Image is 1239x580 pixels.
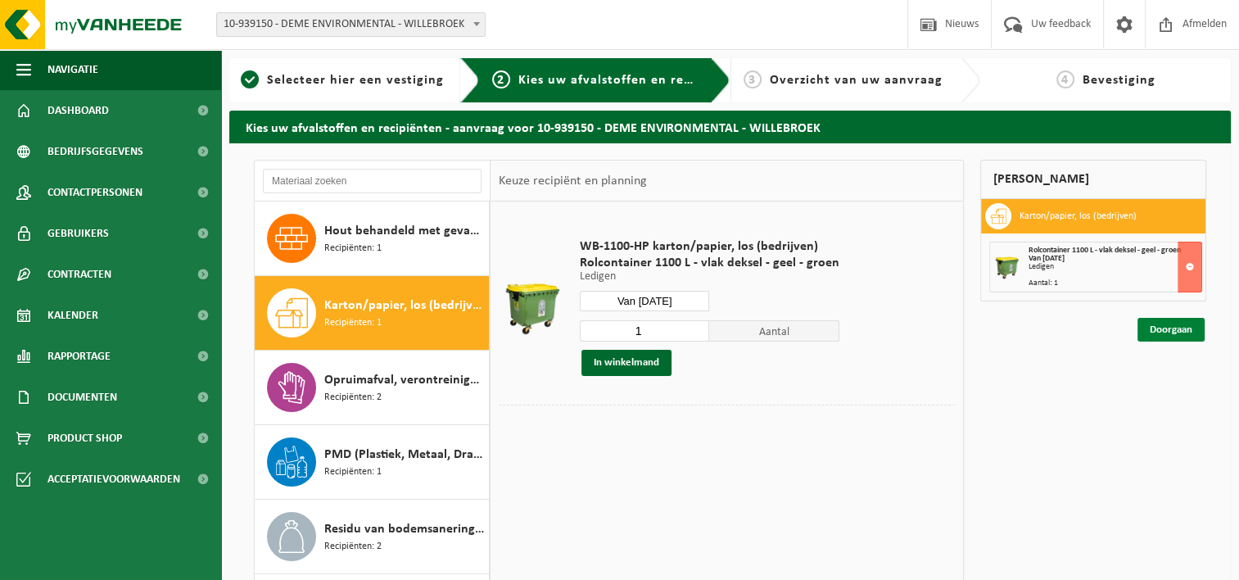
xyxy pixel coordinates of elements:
button: Karton/papier, los (bedrijven) Recipiënten: 1 [255,276,490,351]
span: Recipiënten: 1 [324,464,382,480]
span: Kies uw afvalstoffen en recipiënten [518,74,744,87]
span: Hout behandeld met gevaarlijke producten (C), treinbilzen [324,221,485,241]
span: Recipiënten: 1 [324,315,382,331]
span: 3 [744,70,762,88]
span: 10-939150 - DEME ENVIRONMENTAL - WILLEBROEK [217,13,485,36]
button: Opruimafval, verontreinigd met olie Recipiënten: 2 [255,351,490,425]
span: Contactpersonen [47,172,142,213]
button: In winkelmand [581,350,672,376]
span: Karton/papier, los (bedrijven) [324,296,485,315]
span: Bedrijfsgegevens [47,131,143,172]
span: Contracten [47,254,111,295]
span: 1 [241,70,259,88]
span: Product Shop [47,418,122,459]
span: 4 [1056,70,1074,88]
span: Residu van bodemsanering (verlaagde heffing) [324,519,485,539]
div: Aantal: 1 [1029,279,1201,288]
button: Residu van bodemsanering (verlaagde heffing) Recipiënten: 2 [255,500,490,574]
button: PMD (Plastiek, Metaal, Drankkartons) (bedrijven) Recipiënten: 1 [255,425,490,500]
button: Hout behandeld met gevaarlijke producten (C), treinbilzen Recipiënten: 1 [255,202,490,276]
span: 2 [492,70,510,88]
span: Rapportage [47,336,111,377]
div: Keuze recipiënt en planning [491,161,654,202]
span: Recipiënten: 2 [324,539,382,555]
p: Ledigen [580,271,839,283]
span: WB-1100-HP karton/papier, los (bedrijven) [580,238,839,255]
span: Overzicht van uw aanvraag [770,74,943,87]
span: PMD (Plastiek, Metaal, Drankkartons) (bedrijven) [324,445,485,464]
span: Aantal [709,320,839,342]
span: Recipiënten: 2 [324,390,382,406]
span: Navigatie [47,49,98,90]
div: Ledigen [1029,263,1201,271]
h2: Kies uw afvalstoffen en recipiënten - aanvraag voor 10-939150 - DEME ENVIRONMENTAL - WILLEBROEK [229,111,1231,143]
span: Selecteer hier een vestiging [267,74,444,87]
span: Opruimafval, verontreinigd met olie [324,370,485,390]
span: Bevestiging [1083,74,1155,87]
span: Rolcontainer 1100 L - vlak deksel - geel - groen [1029,246,1181,255]
a: Doorgaan [1137,318,1205,342]
span: Rolcontainer 1100 L - vlak deksel - geel - groen [580,255,839,271]
span: Kalender [47,295,98,336]
span: Documenten [47,377,117,418]
div: [PERSON_NAME] [980,160,1206,199]
span: 10-939150 - DEME ENVIRONMENTAL - WILLEBROEK [216,12,486,37]
span: Gebruikers [47,213,109,254]
span: Acceptatievoorwaarden [47,459,180,500]
h3: Karton/papier, los (bedrijven) [1020,203,1137,229]
span: Dashboard [47,90,109,131]
span: Recipiënten: 1 [324,241,382,256]
input: Selecteer datum [580,291,710,311]
strong: Van [DATE] [1029,254,1065,263]
input: Materiaal zoeken [263,169,482,193]
a: 1Selecteer hier een vestiging [237,70,447,90]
